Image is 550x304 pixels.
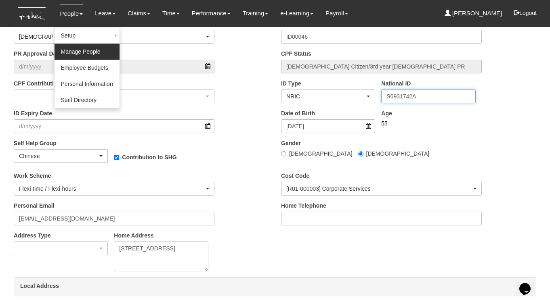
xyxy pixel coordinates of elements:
label: Cost Code [281,172,309,180]
label: ID Expiry Date [14,109,52,117]
button: Logout [508,3,542,23]
input: d/m/yyyy [14,119,214,133]
button: [DEMOGRAPHIC_DATA] CITIZEN [14,30,214,44]
label: CPF Contribution Rates for PRs [14,79,99,87]
label: Address Type [14,231,51,239]
label: Self Help Group [14,139,57,147]
a: Performance [192,4,231,23]
button: Chinese [14,149,108,163]
label: Age [381,109,392,117]
button: NRIC [281,90,375,103]
a: Employee Budgets [55,60,120,76]
label: Home Telephone [281,202,326,210]
label: Personal Email [14,202,54,210]
label: ID Type [281,79,301,87]
label: Home Address [114,231,153,239]
label: [DEMOGRAPHIC_DATA] [281,150,353,158]
label: Local Address [20,282,59,290]
div: Chinese [19,152,98,160]
label: National ID [381,79,411,87]
a: Manage People [55,44,120,60]
a: Claims [128,4,150,23]
input: d/m/yyyy [14,60,214,73]
div: [R01-000003] Corporate Services [286,185,472,193]
div: 55 [381,119,475,127]
input: d/m/yyyy [281,119,375,133]
a: [PERSON_NAME] [445,4,502,23]
a: Payroll [325,4,348,23]
a: Training [243,4,269,23]
div: Flexi-time / Flexi-hours [19,185,204,193]
label: Gender [281,139,301,147]
label: PR Approval Date [14,50,61,58]
a: Leave [95,4,115,23]
label: CPF Status [281,50,311,58]
div: [DEMOGRAPHIC_DATA] CITIZEN [19,33,204,41]
a: Time [162,4,180,23]
a: Setup [55,27,120,44]
label: Date of Birth [281,109,315,117]
input: Contribution to SHG [114,155,119,160]
b: Contribution to SHG [122,154,176,160]
button: Flexi-time / Flexi-hours [14,182,214,196]
button: [R01-000003] Corporate Services [281,182,482,196]
input: [DEMOGRAPHIC_DATA] [358,151,363,156]
label: Work Scheme [14,172,51,180]
a: Staff Directory [55,92,120,108]
a: e-Learning [280,4,313,23]
textarea: [STREET_ADDRESS] [114,242,208,271]
input: [DEMOGRAPHIC_DATA] [281,151,286,156]
label: [DEMOGRAPHIC_DATA] [358,150,430,158]
a: People [60,4,83,23]
div: NRIC [286,92,365,100]
a: Personal Information [55,76,120,92]
iframe: chat widget [516,272,542,296]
